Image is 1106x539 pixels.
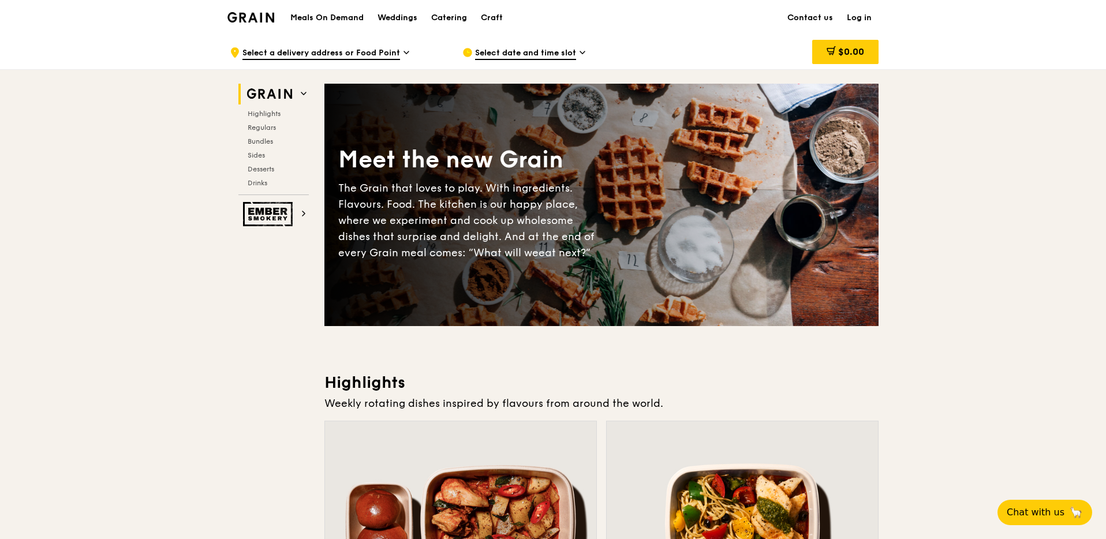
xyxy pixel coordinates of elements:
[248,137,273,145] span: Bundles
[227,12,274,23] img: Grain
[838,46,864,57] span: $0.00
[243,84,296,104] img: Grain web logo
[248,123,276,132] span: Regulars
[290,12,364,24] h1: Meals On Demand
[840,1,879,35] a: Log in
[242,47,400,60] span: Select a delivery address or Food Point
[338,144,601,175] div: Meet the new Grain
[248,179,267,187] span: Drinks
[324,395,879,411] div: Weekly rotating dishes inspired by flavours from around the world.
[324,372,879,393] h3: Highlights
[248,110,281,118] span: Highlights
[997,500,1092,525] button: Chat with us🦙
[1007,506,1064,519] span: Chat with us
[431,1,467,35] div: Catering
[248,165,274,173] span: Desserts
[474,1,510,35] a: Craft
[371,1,424,35] a: Weddings
[1069,506,1083,519] span: 🦙
[378,1,417,35] div: Weddings
[780,1,840,35] a: Contact us
[338,180,601,261] div: The Grain that loves to play. With ingredients. Flavours. Food. The kitchen is our happy place, w...
[424,1,474,35] a: Catering
[248,151,265,159] span: Sides
[539,246,591,259] span: eat next?”
[243,202,296,226] img: Ember Smokery web logo
[475,47,576,60] span: Select date and time slot
[481,1,503,35] div: Craft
